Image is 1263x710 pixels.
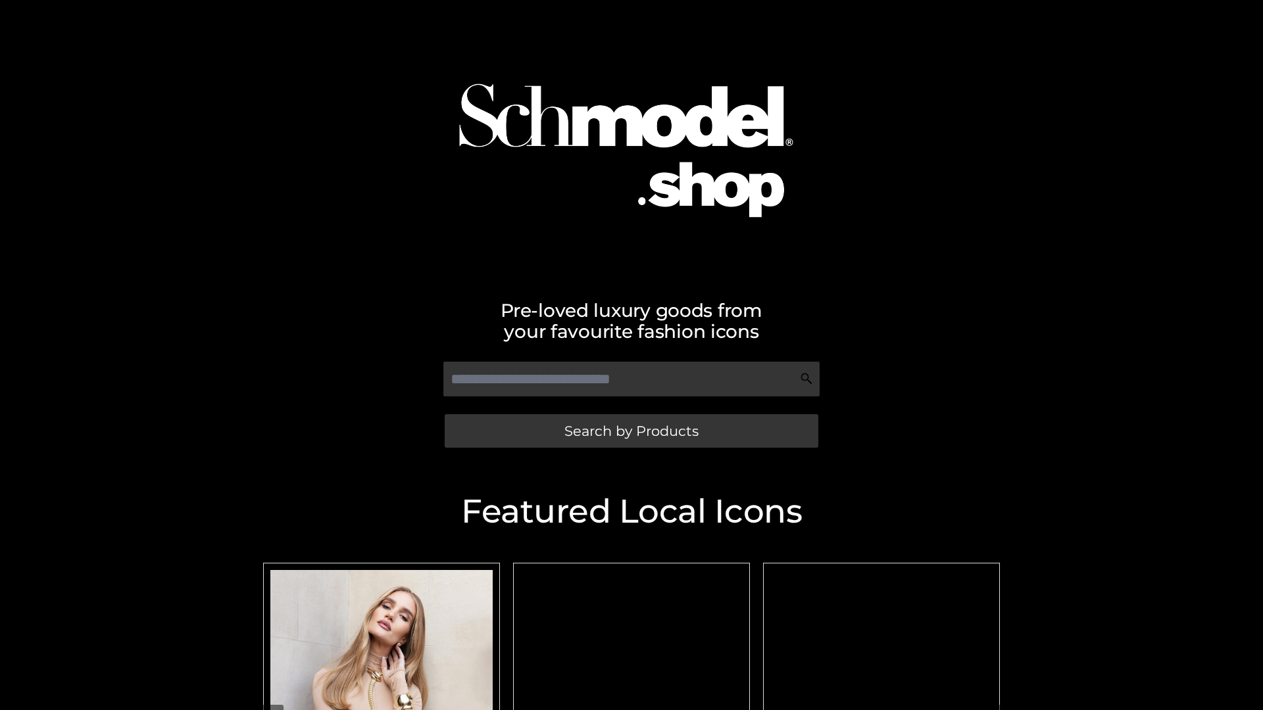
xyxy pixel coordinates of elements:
span: Search by Products [564,424,699,438]
img: Search Icon [800,372,813,385]
h2: Featured Local Icons​ [257,495,1006,528]
a: Search by Products [445,414,818,448]
h2: Pre-loved luxury goods from your favourite fashion icons [257,300,1006,342]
